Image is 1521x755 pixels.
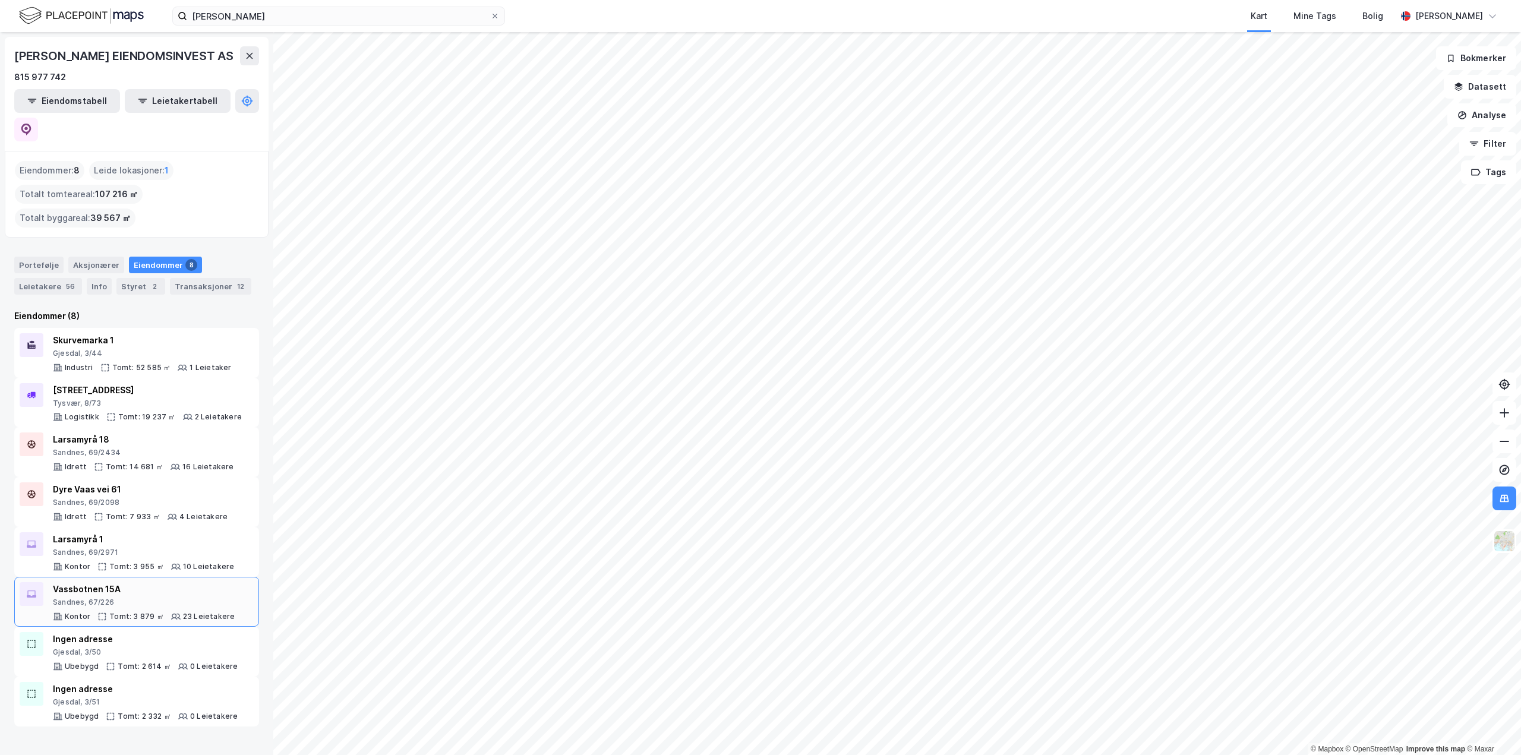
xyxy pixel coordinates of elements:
[53,647,238,657] div: Gjesdal, 3/50
[190,662,238,671] div: 0 Leietakere
[14,70,66,84] div: 815 977 742
[68,257,124,273] div: Aksjonærer
[183,562,235,571] div: 10 Leietakere
[87,278,112,295] div: Info
[1461,160,1516,184] button: Tags
[53,697,238,707] div: Gjesdal, 3/51
[65,363,93,372] div: Industri
[1436,46,1516,70] button: Bokmerker
[170,278,251,295] div: Transaksjoner
[65,562,90,571] div: Kontor
[14,89,120,113] button: Eiendomstabell
[15,185,143,204] div: Totalt tomteareal :
[19,5,144,26] img: logo.f888ab2527a4732fd821a326f86c7f29.svg
[165,163,169,178] span: 1
[1293,9,1336,23] div: Mine Tags
[14,278,82,295] div: Leietakere
[190,363,231,372] div: 1 Leietaker
[1311,745,1343,753] a: Mapbox
[109,562,164,571] div: Tomt: 3 955 ㎡
[1459,132,1516,156] button: Filter
[1346,745,1403,753] a: OpenStreetMap
[53,548,234,557] div: Sandnes, 69/2971
[118,712,171,721] div: Tomt: 2 332 ㎡
[14,46,236,65] div: [PERSON_NAME] EIENDOMSINVEST AS
[179,512,228,522] div: 4 Leietakere
[15,161,84,180] div: Eiendommer :
[53,598,235,607] div: Sandnes, 67/226
[53,432,234,447] div: Larsamyrå 18
[65,612,90,621] div: Kontor
[1362,9,1383,23] div: Bolig
[53,482,228,497] div: Dyre Vaas vei 61
[53,682,238,696] div: Ingen adresse
[53,448,234,457] div: Sandnes, 69/2434
[15,209,135,228] div: Totalt byggareal :
[74,163,80,178] span: 8
[235,280,247,292] div: 12
[53,349,232,358] div: Gjesdal, 3/44
[14,257,64,273] div: Portefølje
[112,363,171,372] div: Tomt: 52 585 ㎡
[106,462,163,472] div: Tomt: 14 681 ㎡
[1462,698,1521,755] iframe: Chat Widget
[118,412,176,422] div: Tomt: 19 237 ㎡
[190,712,238,721] div: 0 Leietakere
[182,462,234,472] div: 16 Leietakere
[53,632,238,646] div: Ingen adresse
[53,399,242,408] div: Tysvær, 8/73
[109,612,164,621] div: Tomt: 3 879 ㎡
[195,412,242,422] div: 2 Leietakere
[1406,745,1465,753] a: Improve this map
[1444,75,1516,99] button: Datasett
[1493,530,1516,552] img: Z
[116,278,165,295] div: Styret
[64,280,77,292] div: 56
[53,582,235,596] div: Vassbotnen 15A
[14,309,259,323] div: Eiendommer (8)
[95,187,138,201] span: 107 216 ㎡
[183,612,235,621] div: 23 Leietakere
[125,89,231,113] button: Leietakertabell
[53,383,242,397] div: [STREET_ADDRESS]
[106,512,160,522] div: Tomt: 7 933 ㎡
[118,662,171,671] div: Tomt: 2 614 ㎡
[149,280,160,292] div: 2
[53,498,228,507] div: Sandnes, 69/2098
[65,462,87,472] div: Idrett
[53,532,234,546] div: Larsamyrå 1
[65,412,99,422] div: Logistikk
[89,161,173,180] div: Leide lokasjoner :
[65,712,99,721] div: Ubebygd
[129,257,202,273] div: Eiendommer
[187,7,490,25] input: Søk på adresse, matrikkel, gårdeiere, leietakere eller personer
[53,333,232,348] div: Skurvemarka 1
[185,259,197,271] div: 8
[65,512,87,522] div: Idrett
[1415,9,1483,23] div: [PERSON_NAME]
[90,211,131,225] span: 39 567 ㎡
[65,662,99,671] div: Ubebygd
[1251,9,1267,23] div: Kart
[1447,103,1516,127] button: Analyse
